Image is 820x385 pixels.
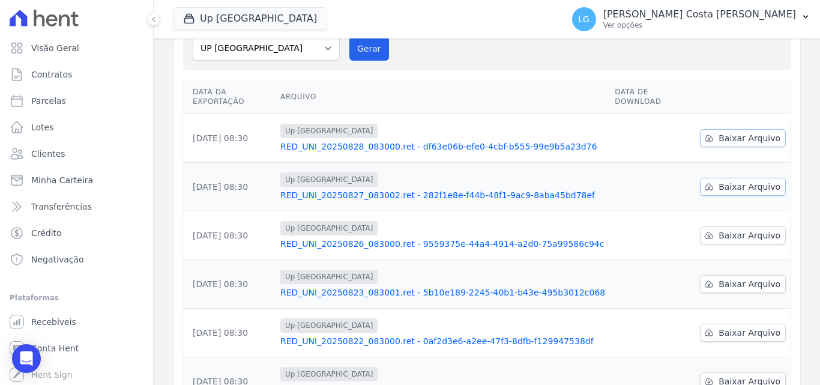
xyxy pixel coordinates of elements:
[10,291,143,305] div: Plataformas
[719,327,780,339] span: Baixar Arquivo
[5,336,148,360] a: Conta Hent
[5,36,148,60] a: Visão Geral
[31,201,92,213] span: Transferências
[5,310,148,334] a: Recebíveis
[5,195,148,219] a: Transferências
[31,253,84,265] span: Negativação
[31,68,72,80] span: Contratos
[12,344,41,373] div: Open Intercom Messenger
[280,318,378,333] span: Up [GEOGRAPHIC_DATA]
[280,172,378,187] span: Up [GEOGRAPHIC_DATA]
[280,286,605,299] a: RED_UNI_20250823_083001.ret - 5b10e189-2245-40b1-b43e-495b3012c068
[31,95,66,107] span: Parcelas
[700,129,786,147] a: Baixar Arquivo
[5,62,148,86] a: Contratos
[562,2,820,36] button: LG [PERSON_NAME] Costa [PERSON_NAME] Ver opções
[31,174,93,186] span: Minha Carteira
[280,238,605,250] a: RED_UNI_20250826_083000.ret - 9559375e-44a4-4914-a2d0-75a99586c94c
[280,189,605,201] a: RED_UNI_20250827_083002.ret - 282f1e8e-f44b-48f1-9ac9-8aba45bd78ef
[719,181,780,193] span: Baixar Arquivo
[280,221,378,235] span: Up [GEOGRAPHIC_DATA]
[700,178,786,196] a: Baixar Arquivo
[31,42,79,54] span: Visão Geral
[5,142,148,166] a: Clientes
[183,211,276,260] td: [DATE] 08:30
[183,309,276,357] td: [DATE] 08:30
[603,20,796,30] p: Ver opções
[5,168,148,192] a: Minha Carteira
[5,221,148,245] a: Crédito
[603,8,796,20] p: [PERSON_NAME] Costa [PERSON_NAME]
[349,37,389,61] button: Gerar
[610,80,695,114] th: Data de Download
[719,132,780,144] span: Baixar Arquivo
[5,247,148,271] a: Negativação
[31,316,76,328] span: Recebíveis
[578,15,589,23] span: LG
[700,324,786,342] a: Baixar Arquivo
[31,121,54,133] span: Lotes
[280,124,378,138] span: Up [GEOGRAPHIC_DATA]
[719,278,780,290] span: Baixar Arquivo
[183,260,276,309] td: [DATE] 08:30
[280,335,605,347] a: RED_UNI_20250822_083000.ret - 0af2d3e6-a2ee-47f3-8dfb-f129947538df
[183,163,276,211] td: [DATE] 08:30
[31,227,62,239] span: Crédito
[183,114,276,163] td: [DATE] 08:30
[183,80,276,114] th: Data da Exportação
[280,270,378,284] span: Up [GEOGRAPHIC_DATA]
[700,226,786,244] a: Baixar Arquivo
[280,367,378,381] span: Up [GEOGRAPHIC_DATA]
[280,141,605,153] a: RED_UNI_20250828_083000.ret - df63e06b-efe0-4cbf-b555-99e9b5a23d76
[719,229,780,241] span: Baixar Arquivo
[31,148,65,160] span: Clientes
[31,342,79,354] span: Conta Hent
[5,115,148,139] a: Lotes
[5,89,148,113] a: Parcelas
[700,275,786,293] a: Baixar Arquivo
[276,80,610,114] th: Arquivo
[173,7,327,30] button: Up [GEOGRAPHIC_DATA]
